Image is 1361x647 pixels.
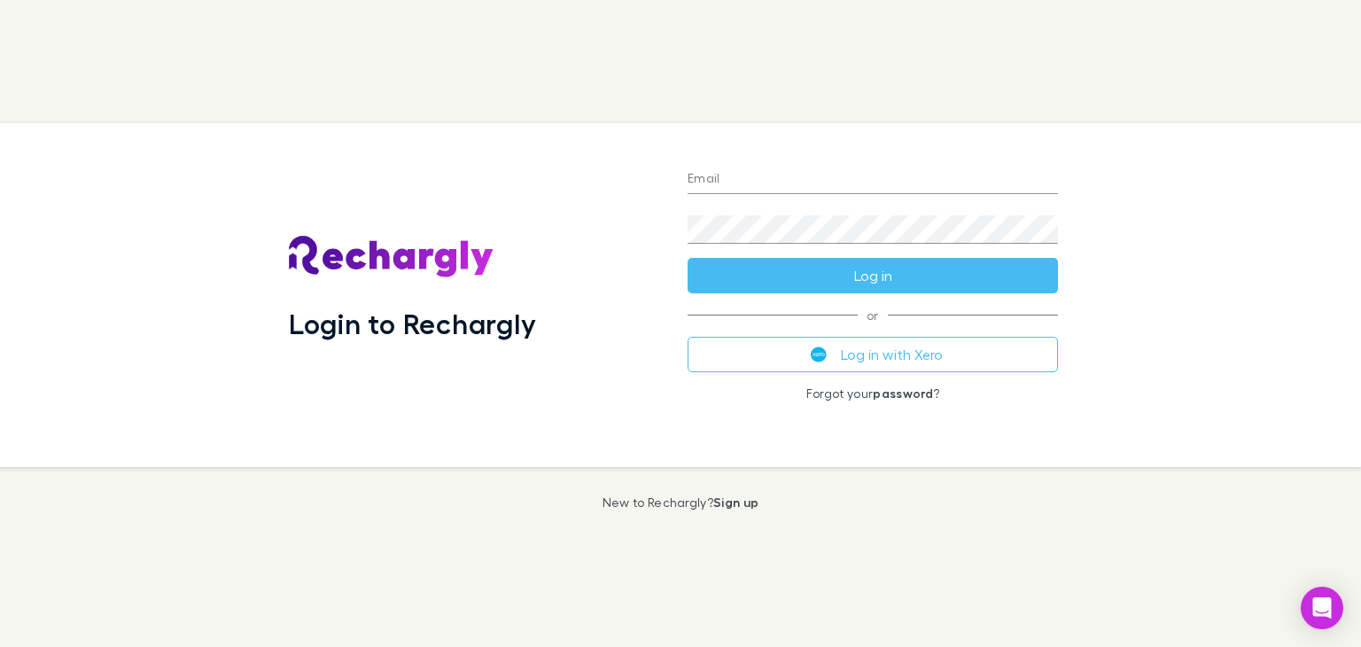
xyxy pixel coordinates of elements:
[688,386,1058,401] p: Forgot your ?
[811,347,827,362] img: Xero's logo
[289,236,494,278] img: Rechargly's Logo
[873,386,933,401] a: password
[688,258,1058,293] button: Log in
[713,495,758,510] a: Sign up
[603,495,759,510] p: New to Rechargly?
[1301,587,1343,629] div: Open Intercom Messenger
[289,307,536,340] h1: Login to Rechargly
[688,337,1058,372] button: Log in with Xero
